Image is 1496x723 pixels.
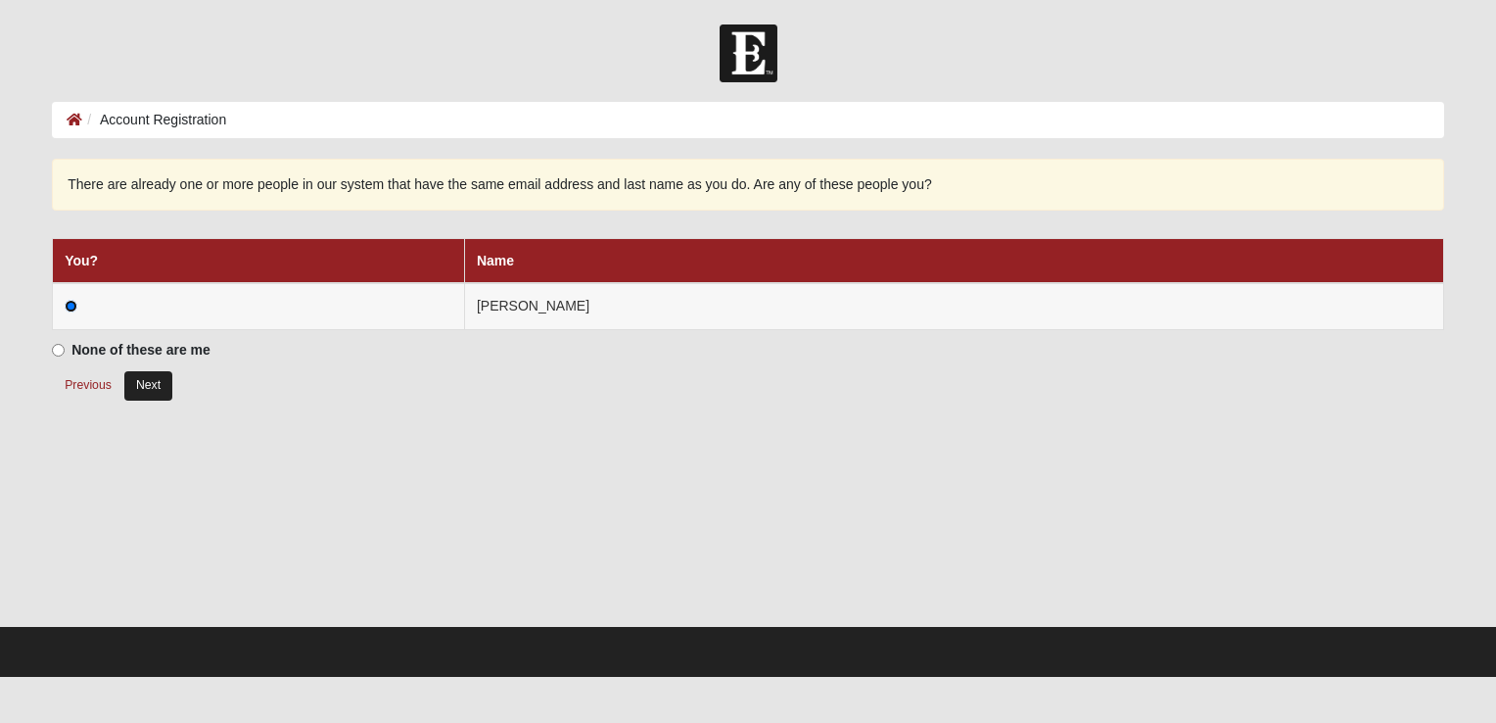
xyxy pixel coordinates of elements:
[464,239,1443,284] th: Name
[52,370,124,401] button: Previous
[464,283,1443,330] td: [PERSON_NAME]
[52,159,1444,211] div: There are already one or more people in our system that have the same email address and last name...
[720,24,777,82] img: Church of Eleven22 Logo
[52,344,65,357] input: None of these are me
[71,342,210,358] strong: None of these are me
[124,371,172,400] button: Next
[53,239,465,284] th: You?
[82,110,226,130] li: Account Registration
